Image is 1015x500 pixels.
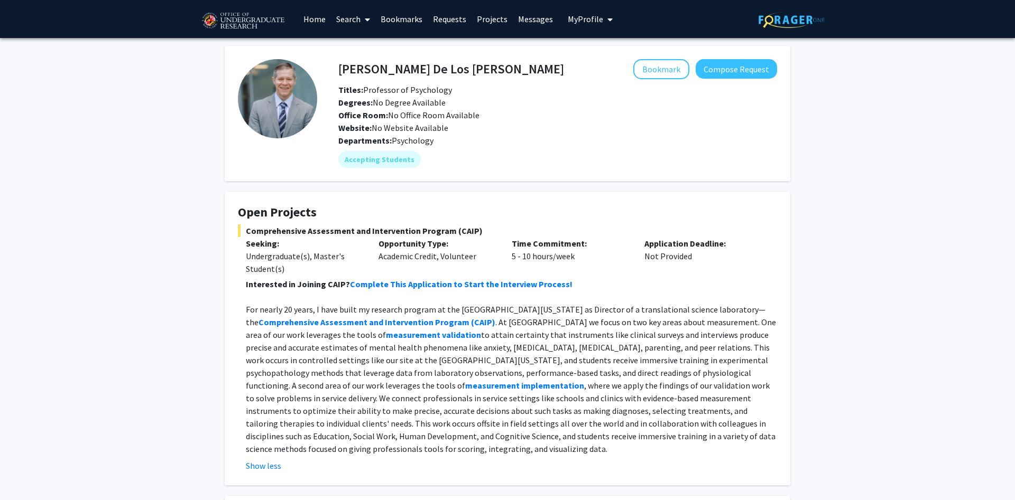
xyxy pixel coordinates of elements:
[513,1,558,37] a: Messages
[465,380,584,391] a: measurement implementation
[246,459,281,472] button: Show less
[246,250,363,275] div: Undergraduate(s), Master's Student(s)
[472,1,513,37] a: Projects
[338,84,363,95] b: Titles:
[246,237,363,250] p: Seeking:
[238,224,777,237] span: Comprehensive Assessment and Intervention Program (CAIP)
[198,8,288,34] img: University of Maryland Logo
[8,452,45,492] iframe: Chat
[246,303,777,455] p: For nearly 20 years, I have built my research program at the [GEOGRAPHIC_DATA][US_STATE] as Direc...
[246,279,350,289] strong: Interested in Joining CAIP?
[633,59,689,79] button: Add Andres De Los Reyes to Bookmarks
[338,151,421,168] mat-chip: Accepting Students
[696,59,777,79] button: Compose Request to Andres De Los Reyes
[238,205,777,220] h4: Open Projects
[338,110,479,120] span: No Office Room Available
[471,317,495,327] strong: (CAIP)
[298,1,331,37] a: Home
[759,12,825,28] img: ForagerOne Logo
[392,135,433,146] span: Psychology
[636,237,769,275] div: Not Provided
[504,237,636,275] div: 5 - 10 hours/week
[259,317,469,327] strong: Comprehensive Assessment and Intervention Program
[379,237,495,250] p: Opportunity Type:
[338,97,446,108] span: No Degree Available
[428,1,472,37] a: Requests
[350,279,573,289] a: Complete This Application to Start the Interview Process!
[371,237,503,275] div: Academic Credit, Volunteer
[338,84,452,95] span: Professor of Psychology
[338,59,564,79] h4: [PERSON_NAME] De Los [PERSON_NAME]
[375,1,428,37] a: Bookmarks
[238,59,317,138] img: Profile Picture
[331,1,375,37] a: Search
[512,237,629,250] p: Time Commitment:
[338,97,373,108] b: Degrees:
[386,329,481,340] a: measurement validation
[338,122,372,133] b: Website:
[338,135,392,146] b: Departments:
[568,14,603,24] span: My Profile
[259,317,495,327] a: Comprehensive Assessment and Intervention Program (CAIP)
[338,122,448,133] span: No Website Available
[644,237,761,250] p: Application Deadline:
[338,110,388,120] b: Office Room:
